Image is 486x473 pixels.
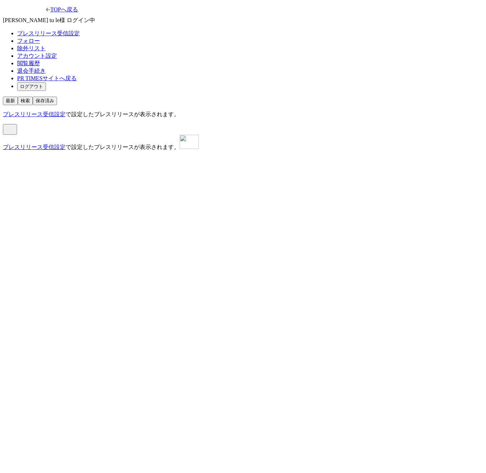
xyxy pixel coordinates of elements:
p: で設定したプレスリリースが表示されます。 [3,111,483,118]
a: 退会手続き [17,68,46,74]
button: 保存済み [33,97,57,105]
a: PR TIMESサイトへ戻る [17,75,77,81]
a: プレスリリース受信設定 [3,144,66,150]
button: 最新 [3,97,18,105]
span: [PERSON_NAME] tu le [3,17,60,23]
a: PR TIMESのトップページはこちら [46,6,78,12]
span: で設定したプレスリリースが表示されます。 [3,144,180,150]
a: アカウント設定 [17,53,57,59]
button: ログアウト [17,82,46,91]
a: 除外リスト [17,45,46,51]
button: 非表示にする [3,124,17,135]
a: プレスリリース受信設定 [17,30,80,36]
a: PR TIMESのトップページはこちら [3,6,46,12]
div: 様 ログイン中 [3,14,483,91]
a: 閲覧履歴 [17,60,40,66]
a: プレスリリース受信設定 [3,111,66,117]
button: 検索 [18,97,33,105]
a: フォロー [17,38,40,44]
